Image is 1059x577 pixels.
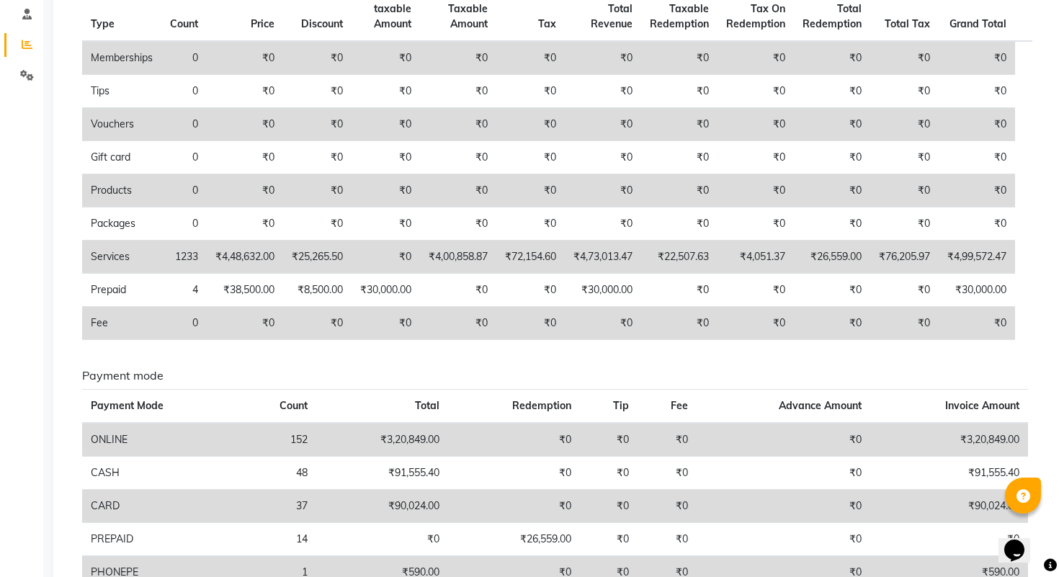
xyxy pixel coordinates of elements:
[161,108,207,141] td: 0
[207,307,283,340] td: ₹0
[82,108,161,141] td: Vouchers
[352,174,420,207] td: ₹0
[580,522,637,555] td: ₹0
[998,519,1045,563] iframe: chat widget
[301,17,343,30] span: Discount
[238,522,316,555] td: 14
[448,522,580,555] td: ₹26,559.00
[420,274,496,307] td: ₹0
[280,399,308,412] span: Count
[82,456,238,489] td: CASH
[82,522,238,555] td: PREPAID
[420,174,496,207] td: ₹0
[161,174,207,207] td: 0
[939,241,1015,274] td: ₹4,99,572.47
[638,522,697,555] td: ₹0
[538,17,556,30] span: Tax
[415,399,439,412] span: Total
[718,108,794,141] td: ₹0
[496,241,565,274] td: ₹72,154.60
[641,274,718,307] td: ₹0
[496,141,565,174] td: ₹0
[718,307,794,340] td: ₹0
[161,274,207,307] td: 4
[352,274,420,307] td: ₹30,000.00
[939,307,1015,340] td: ₹0
[283,141,352,174] td: ₹0
[352,108,420,141] td: ₹0
[697,522,870,555] td: ₹0
[794,207,870,241] td: ₹0
[420,241,496,274] td: ₹4,00,858.87
[352,207,420,241] td: ₹0
[794,274,870,307] td: ₹0
[565,274,641,307] td: ₹30,000.00
[161,207,207,241] td: 0
[82,41,161,75] td: Memberships
[207,274,283,307] td: ₹38,500.00
[283,41,352,75] td: ₹0
[496,207,565,241] td: ₹0
[82,75,161,108] td: Tips
[238,489,316,522] td: 37
[591,2,633,30] span: Total Revenue
[697,489,870,522] td: ₹0
[565,75,641,108] td: ₹0
[420,141,496,174] td: ₹0
[638,423,697,457] td: ₹0
[794,174,870,207] td: ₹0
[794,108,870,141] td: ₹0
[939,274,1015,307] td: ₹30,000.00
[283,307,352,340] td: ₹0
[283,108,352,141] td: ₹0
[641,141,718,174] td: ₹0
[207,41,283,75] td: ₹0
[496,75,565,108] td: ₹0
[726,2,785,30] span: Tax On Redemption
[870,241,939,274] td: ₹76,205.97
[352,41,420,75] td: ₹0
[420,75,496,108] td: ₹0
[870,423,1028,457] td: ₹3,20,849.00
[939,141,1015,174] td: ₹0
[565,307,641,340] td: ₹0
[794,241,870,274] td: ₹26,559.00
[316,489,448,522] td: ₹90,024.00
[207,108,283,141] td: ₹0
[939,108,1015,141] td: ₹0
[283,75,352,108] td: ₹0
[794,141,870,174] td: ₹0
[945,399,1019,412] span: Invoice Amount
[697,423,870,457] td: ₹0
[718,207,794,241] td: ₹0
[870,489,1028,522] td: ₹90,024.00
[207,207,283,241] td: ₹0
[641,41,718,75] td: ₹0
[641,174,718,207] td: ₹0
[641,75,718,108] td: ₹0
[82,141,161,174] td: Gift card
[496,174,565,207] td: ₹0
[870,456,1028,489] td: ₹91,555.40
[718,174,794,207] td: ₹0
[82,241,161,274] td: Services
[870,207,939,241] td: ₹0
[448,489,580,522] td: ₹0
[161,141,207,174] td: 0
[448,456,580,489] td: ₹0
[718,141,794,174] td: ₹0
[779,399,862,412] span: Advance Amount
[870,75,939,108] td: ₹0
[512,399,571,412] span: Redemption
[939,41,1015,75] td: ₹0
[91,399,164,412] span: Payment Mode
[82,274,161,307] td: Prepaid
[207,174,283,207] td: ₹0
[496,41,565,75] td: ₹0
[794,41,870,75] td: ₹0
[697,456,870,489] td: ₹0
[283,207,352,241] td: ₹0
[496,108,565,141] td: ₹0
[939,75,1015,108] td: ₹0
[352,141,420,174] td: ₹0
